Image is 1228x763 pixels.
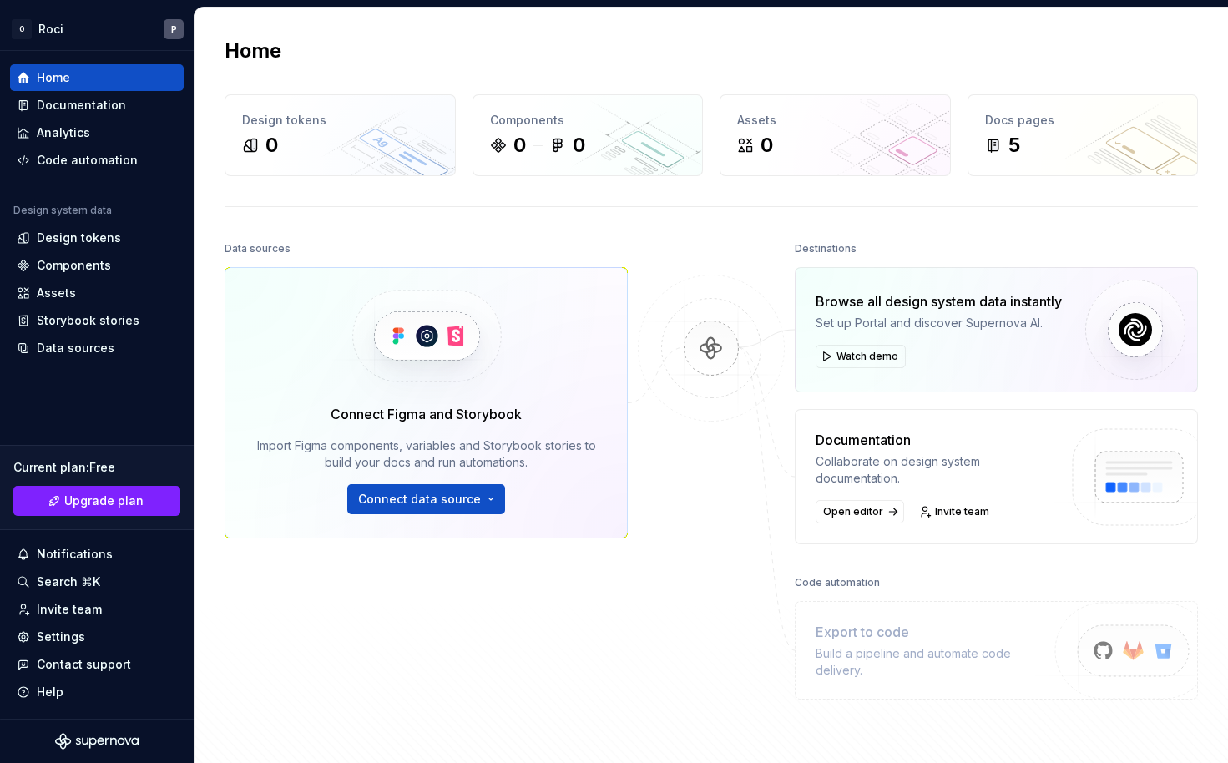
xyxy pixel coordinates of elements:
div: 0 [573,132,585,159]
span: Open editor [823,505,883,518]
div: Search ⌘K [37,574,100,590]
span: Upgrade plan [64,493,144,509]
a: Settings [10,624,184,650]
a: Home [10,64,184,91]
div: Build a pipeline and automate code delivery. [816,645,1057,679]
div: Docs pages [985,112,1181,129]
button: Search ⌘K [10,568,184,595]
div: Documentation [37,97,126,114]
div: P [171,23,177,36]
a: Assets0 [720,94,951,176]
div: Assets [737,112,933,129]
a: Design tokens0 [225,94,456,176]
span: Watch demo [836,350,898,363]
div: Data sources [225,237,291,260]
div: 0 [265,132,278,159]
button: Upgrade plan [13,486,180,516]
div: Browse all design system data instantly [816,291,1062,311]
div: Assets [37,285,76,301]
a: Components [10,252,184,279]
h2: Home [225,38,281,64]
div: Code automation [37,152,138,169]
div: Current plan : Free [13,459,180,476]
div: Destinations [795,237,857,260]
a: Design tokens [10,225,184,251]
a: Docs pages5 [968,94,1199,176]
div: Documentation [816,430,1057,450]
div: 5 [1008,132,1020,159]
button: Notifications [10,541,184,568]
a: Analytics [10,119,184,146]
div: Components [37,257,111,274]
span: Invite team [935,505,989,518]
div: Design tokens [242,112,438,129]
div: Roci [38,21,63,38]
div: Export to code [816,622,1057,642]
div: 0 [513,132,526,159]
button: ORociP [3,11,190,47]
div: Code automation [795,571,880,594]
div: Invite team [37,601,102,618]
div: Design system data [13,204,112,217]
a: Documentation [10,92,184,119]
a: Open editor [816,500,904,523]
div: Storybook stories [37,312,139,329]
div: O [12,19,32,39]
a: Components00 [473,94,704,176]
button: Watch demo [816,345,906,368]
a: Code automation [10,147,184,174]
div: Set up Portal and discover Supernova AI. [816,315,1062,331]
div: Connect Figma and Storybook [331,404,522,424]
a: Storybook stories [10,307,184,334]
div: Components [490,112,686,129]
a: Data sources [10,335,184,361]
div: Import Figma components, variables and Storybook stories to build your docs and run automations. [249,437,604,471]
button: Contact support [10,651,184,678]
div: Collaborate on design system documentation. [816,453,1057,487]
svg: Supernova Logo [55,733,139,750]
div: Analytics [37,124,90,141]
div: Settings [37,629,85,645]
div: Notifications [37,546,113,563]
button: Help [10,679,184,705]
div: Help [37,684,63,700]
div: Design tokens [37,230,121,246]
a: Assets [10,280,184,306]
span: Connect data source [358,491,481,508]
a: Invite team [914,500,997,523]
button: Connect data source [347,484,505,514]
div: Home [37,69,70,86]
div: Data sources [37,340,114,356]
div: 0 [761,132,773,159]
a: Invite team [10,596,184,623]
div: Contact support [37,656,131,673]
